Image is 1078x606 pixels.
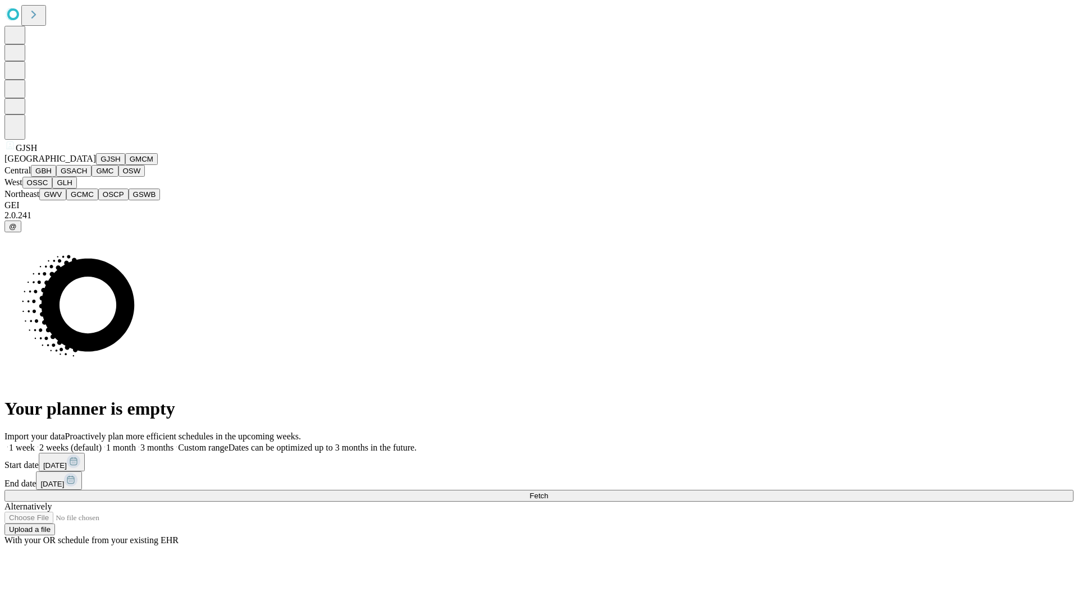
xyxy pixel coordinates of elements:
[4,453,1074,471] div: Start date
[229,443,417,452] span: Dates can be optimized up to 3 months in the future.
[31,165,56,177] button: GBH
[4,221,21,232] button: @
[4,200,1074,210] div: GEI
[4,398,1074,419] h1: Your planner is empty
[43,461,67,470] span: [DATE]
[52,177,76,189] button: GLH
[92,165,118,177] button: GMC
[36,471,82,490] button: [DATE]
[9,443,35,452] span: 1 week
[125,153,158,165] button: GMCM
[56,165,92,177] button: GSACH
[140,443,173,452] span: 3 months
[106,443,136,452] span: 1 month
[129,189,161,200] button: GSWB
[96,153,125,165] button: GJSH
[4,535,179,545] span: With your OR schedule from your existing EHR
[4,166,31,175] span: Central
[4,210,1074,221] div: 2.0.241
[4,471,1074,490] div: End date
[16,143,37,153] span: GJSH
[4,524,55,535] button: Upload a file
[39,443,102,452] span: 2 weeks (default)
[4,189,39,199] span: Northeast
[66,189,98,200] button: GCMC
[4,177,22,187] span: West
[39,189,66,200] button: GWV
[4,502,52,511] span: Alternatively
[65,431,301,441] span: Proactively plan more efficient schedules in the upcoming weeks.
[4,490,1074,502] button: Fetch
[9,222,17,231] span: @
[4,154,96,163] span: [GEOGRAPHIC_DATA]
[40,480,64,488] span: [DATE]
[178,443,228,452] span: Custom range
[22,177,53,189] button: OSSC
[98,189,129,200] button: OSCP
[39,453,85,471] button: [DATE]
[529,492,548,500] span: Fetch
[4,431,65,441] span: Import your data
[118,165,145,177] button: OSW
